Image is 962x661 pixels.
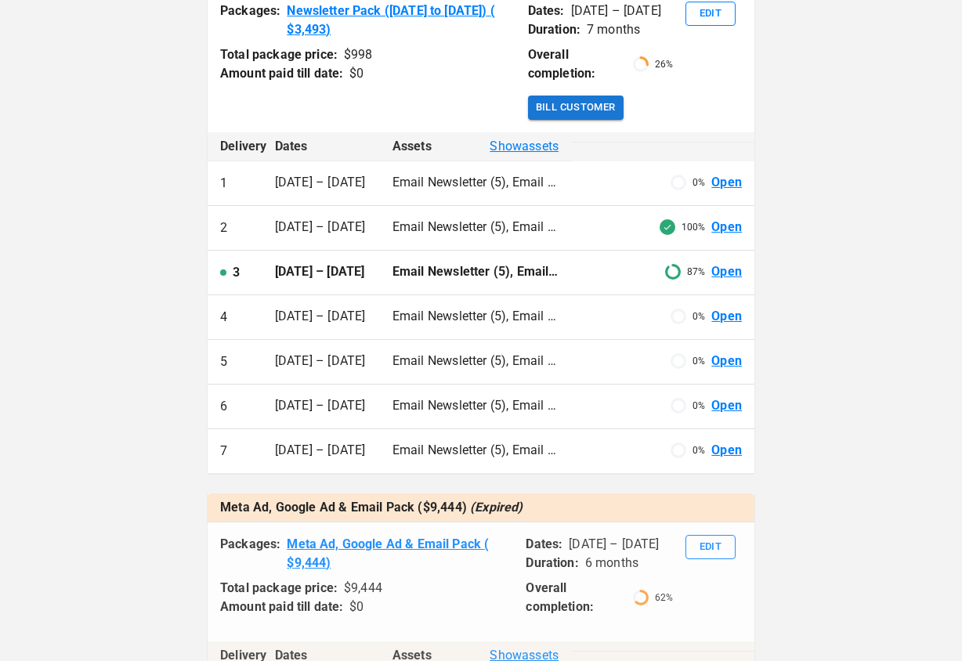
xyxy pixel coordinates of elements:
[262,206,380,251] td: [DATE] – [DATE]
[220,45,338,64] p: Total package price:
[711,219,742,237] a: Open
[262,161,380,206] td: [DATE] – [DATE]
[528,96,624,120] button: Bill Customer
[587,20,640,39] p: 7 months
[693,175,705,190] p: 0 %
[220,174,227,193] p: 1
[392,263,559,281] p: Email Newsletter (5), Email setup (5)
[711,397,742,415] a: Open
[220,308,227,327] p: 4
[287,535,513,573] a: Meta Ad, Google Ad & Email Pack ( $9,444)
[262,385,380,429] td: [DATE] – [DATE]
[392,352,559,370] p: Email Newsletter (5), Email setup (5)
[392,137,559,156] div: Assets
[392,397,559,415] p: Email Newsletter (5), Email setup (5)
[392,442,559,460] p: Email Newsletter (5), Email setup (5)
[711,308,742,326] a: Open
[220,535,280,573] p: Packages:
[349,64,363,83] div: $ 0
[528,45,627,83] p: Overall completion:
[490,137,559,156] span: Show assets
[693,354,705,368] p: 0 %
[693,443,705,457] p: 0 %
[208,493,754,522] th: Meta Ad, Google Ad & Email Pack ($9,444)
[262,251,380,295] td: [DATE] – [DATE]
[711,352,742,370] a: Open
[233,263,240,282] p: 3
[220,219,227,237] p: 2
[392,174,559,192] p: Email Newsletter (5), Email setup (5)
[220,442,227,461] p: 7
[655,591,673,605] p: 62 %
[344,579,382,598] div: $ 9,444
[711,442,742,460] a: Open
[287,2,515,39] a: Newsletter Pack ([DATE] to [DATE]) ( $3,493)
[392,219,559,237] p: Email Newsletter (5), Email setup (5)
[208,493,754,522] table: active packages table
[526,535,562,554] p: Dates:
[220,598,343,616] p: Amount paid till date:
[685,2,736,26] button: Edit
[569,535,659,554] p: [DATE] – [DATE]
[344,45,373,64] div: $ 998
[528,20,580,39] p: Duration:
[392,308,559,326] p: Email Newsletter (5), Email setup (5)
[528,2,565,20] p: Dates:
[687,265,705,279] p: 87 %
[262,295,380,340] td: [DATE] – [DATE]
[711,174,742,192] a: Open
[682,220,705,234] p: 100%
[526,554,578,573] p: Duration:
[262,132,380,161] th: Dates
[262,429,380,474] td: [DATE] – [DATE]
[693,399,705,413] p: 0 %
[470,500,523,515] span: (Expired)
[571,2,661,20] p: [DATE] – [DATE]
[585,554,638,573] p: 6 months
[685,535,736,559] button: Edit
[220,397,227,416] p: 6
[220,2,280,39] p: Packages:
[349,598,363,616] div: $ 0
[711,263,742,281] a: Open
[526,579,626,616] p: Overall completion:
[262,340,380,385] td: [DATE] – [DATE]
[220,579,338,598] p: Total package price:
[655,57,673,71] p: 26 %
[208,132,262,161] th: Delivery
[693,309,705,323] p: 0 %
[220,64,343,83] p: Amount paid till date:
[220,352,227,371] p: 5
